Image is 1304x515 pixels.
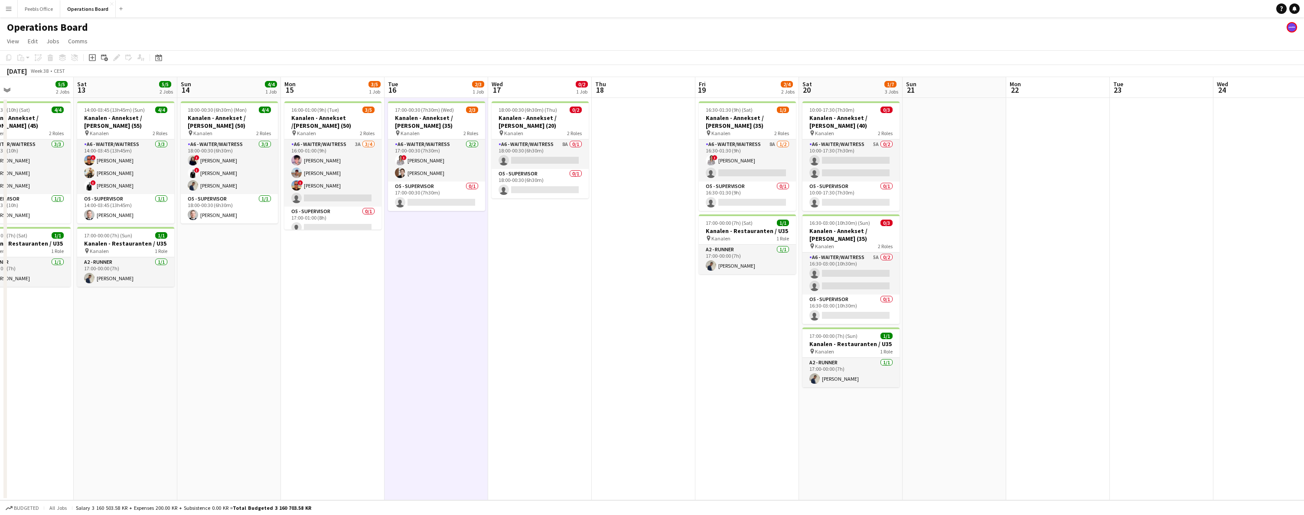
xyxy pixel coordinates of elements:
[18,0,60,17] button: Peebls Office
[54,68,65,74] div: CEST
[76,505,311,511] div: Salary 3 160 503.58 KR + Expenses 200.00 KR + Subsistence 0.00 KR =
[7,37,19,45] span: View
[43,36,63,47] a: Jobs
[65,36,91,47] a: Comms
[28,37,38,45] span: Edit
[68,37,88,45] span: Comms
[1287,22,1297,32] app-user-avatar: Support Team
[29,68,50,74] span: Week 38
[7,21,88,34] h1: Operations Board
[46,37,59,45] span: Jobs
[48,505,68,511] span: All jobs
[4,503,40,513] button: Budgeted
[7,67,27,75] div: [DATE]
[233,505,311,511] span: Total Budgeted 3 160 703.58 KR
[24,36,41,47] a: Edit
[60,0,116,17] button: Operations Board
[14,505,39,511] span: Budgeted
[3,36,23,47] a: View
